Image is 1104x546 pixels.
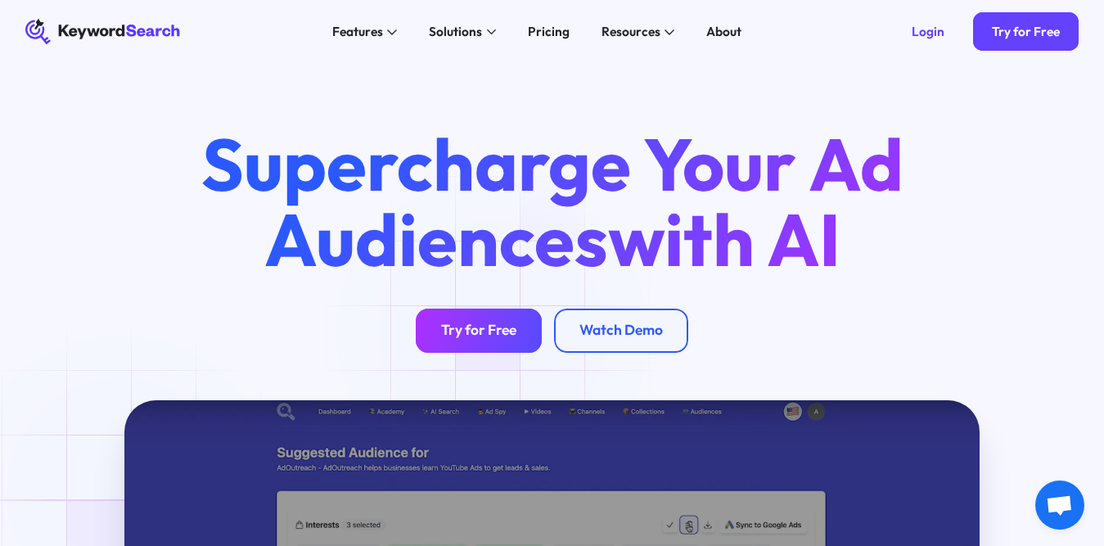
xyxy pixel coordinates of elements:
[528,22,570,41] div: Pricing
[706,22,741,41] div: About
[429,22,482,41] div: Solutions
[332,22,383,41] div: Features
[1035,481,1084,530] a: Open chat
[579,322,663,340] div: Watch Demo
[602,22,660,41] div: Resources
[172,127,933,278] h1: Supercharge Your Ad Audiences
[992,24,1060,39] div: Try for Free
[518,19,579,44] a: Pricing
[892,12,962,50] a: Login
[696,19,750,44] a: About
[912,24,944,39] div: Login
[608,193,840,285] span: with AI
[441,322,516,340] div: Try for Free
[973,12,1079,50] a: Try for Free
[416,309,542,353] a: Try for Free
